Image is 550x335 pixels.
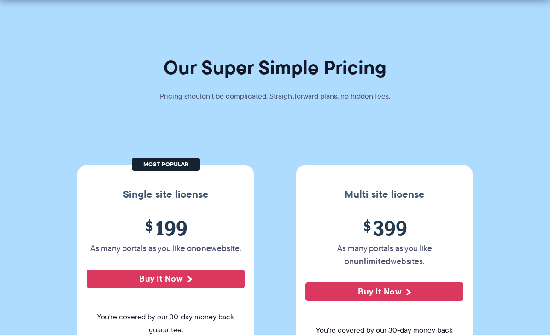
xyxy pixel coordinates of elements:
[137,91,413,101] p: Pricing shouldn't be complicated. Straightforward plans, no hidden fees.
[305,217,463,240] span: 399
[7,55,543,80] h1: Our Super Simple Pricing
[87,242,245,255] p: As many portals as you like on website.
[196,242,211,254] strong: one
[305,282,463,301] button: Buy It Now
[305,188,463,200] h3: Multi site license
[87,217,245,240] span: 199
[87,270,245,288] button: Buy It Now
[354,255,391,267] strong: unlimited
[87,188,245,200] h3: Single site license
[305,242,463,268] p: As many portals as you like on websites.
